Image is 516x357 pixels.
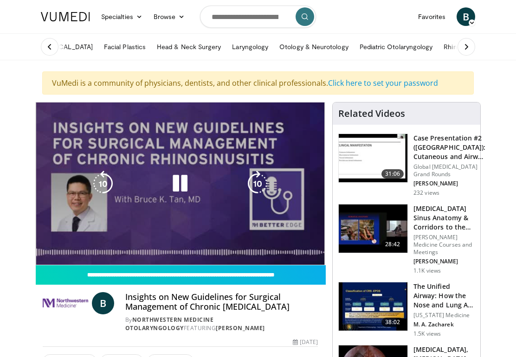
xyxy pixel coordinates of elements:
a: B [457,7,475,26]
img: Northwestern Medicine Otolaryngology [43,292,88,314]
a: Northwestern Medicine Otolaryngology [125,316,214,332]
a: Pediatric Otolaryngology [354,38,439,56]
a: 31:06 Case Presentation #2 ([GEOGRAPHIC_DATA]): Cutaneous and Airway Lesions i… Global [MEDICAL_D... [338,134,475,197]
span: 28:42 [381,240,404,249]
a: Click here to set your password [328,78,438,88]
h4: Related Videos [338,108,405,119]
p: M. A. Zacharek [413,321,475,328]
a: Browse [148,7,191,26]
input: Search topics, interventions [200,6,316,28]
a: [PERSON_NAME] [216,324,265,332]
p: 1.1K views [413,267,441,274]
p: [US_STATE] Medicine [413,312,475,319]
p: [PERSON_NAME] [413,180,485,187]
h3: [MEDICAL_DATA] Sinus Anatomy & Corridors to the Skull Base [413,204,475,232]
img: VuMedi Logo [41,12,90,21]
p: [PERSON_NAME] [413,258,475,265]
div: By FEATURING [125,316,318,332]
p: 232 views [413,189,439,197]
a: Head & Neck Surgery [151,38,226,56]
video-js: Video Player [36,102,325,265]
div: VuMedi is a community of physicians, dentists, and other clinical professionals. [42,71,474,95]
a: Specialties [96,7,148,26]
a: B [92,292,114,314]
a: Otology & Neurotology [274,38,354,56]
a: Favorites [413,7,451,26]
h3: Case Presentation #2 ([GEOGRAPHIC_DATA]): Cutaneous and Airway Lesions i… [413,134,485,161]
h3: The Unified Airway: How the Nose and Lung Are Connected? [413,282,475,310]
span: 31:06 [381,169,404,178]
a: 28:42 [MEDICAL_DATA] Sinus Anatomy & Corridors to the Skull Base [PERSON_NAME] Medicine Courses a... [338,204,475,274]
p: Global [MEDICAL_DATA] Grand Rounds [413,163,485,178]
p: [PERSON_NAME] Medicine Courses and Meetings [413,234,475,256]
a: Laryngology [226,38,274,56]
h4: Insights on New Guidelines for Surgical Management of Chronic [MEDICAL_DATA] [125,292,318,312]
div: [DATE] [293,338,318,346]
img: fce5840f-3651-4d2e-85b0-3edded5ac8fb.150x105_q85_crop-smart_upscale.jpg [339,282,407,331]
a: Facial Plastics [98,38,151,56]
a: 38:02 The Unified Airway: How the Nose and Lung Are Connected? [US_STATE] Medicine M. A. Zacharek... [338,282,475,338]
a: Rhinology & Allergy [438,38,507,56]
img: 276d523b-ec6d-4eb7-b147-bbf3804ee4a7.150x105_q85_crop-smart_upscale.jpg [339,204,407,253]
span: 38:02 [381,318,404,327]
p: 1.5K views [413,330,441,338]
img: 283069f7-db48-4020-b5ba-d883939bec3b.150x105_q85_crop-smart_upscale.jpg [339,134,407,182]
